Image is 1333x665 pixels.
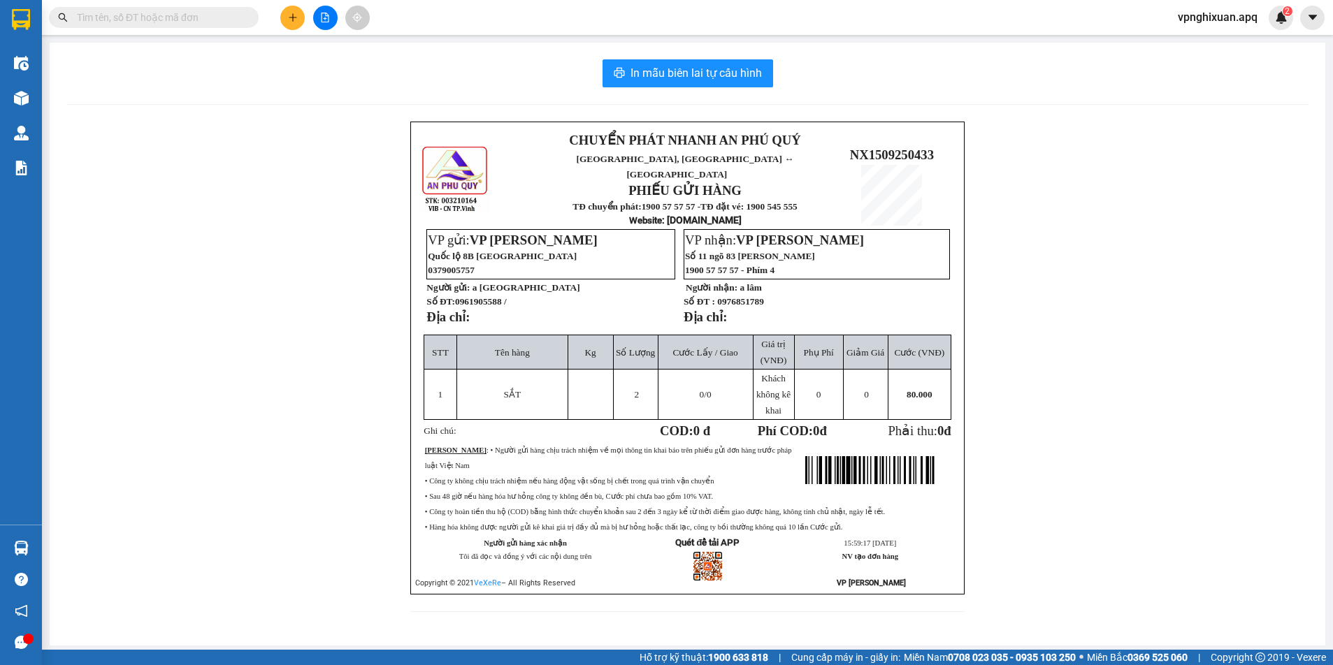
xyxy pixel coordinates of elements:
button: aim [345,6,370,30]
span: 15:59:17 [DATE] [844,539,896,547]
span: notification [15,604,28,617]
img: warehouse-icon [14,126,29,140]
span: Tên hàng [495,347,530,358]
span: 2 [634,389,639,400]
span: a lâm [740,282,761,293]
span: SẮT [504,389,521,400]
span: a [GEOGRAPHIC_DATA] [473,282,580,293]
img: icon-new-feature [1275,11,1288,24]
span: vpnghixuan.apq [1167,8,1269,26]
strong: VP [PERSON_NAME] [837,578,906,587]
span: Tôi đã đọc và đồng ý với các nội dung trên [459,553,592,560]
span: Cước Lấy / Giao [672,347,737,358]
span: 0961905588 / [455,296,507,307]
span: Ghi chú: [424,425,456,436]
img: warehouse-icon [14,56,29,71]
span: /0 [700,389,712,400]
span: 0 [813,423,819,438]
strong: COD: [660,423,710,438]
span: 1900 57 57 57 - Phím 4 [685,265,774,275]
span: NX1509250433 [850,147,934,162]
span: VP gửi: [428,233,597,247]
strong: Phí COD: đ [758,423,827,438]
strong: PHIẾU GỬI HÀNG [628,183,742,198]
span: 0976851789 [717,296,764,307]
strong: Người nhận: [686,282,737,293]
span: Phải thu: [888,423,951,438]
a: VeXeRe [474,578,501,587]
strong: Số ĐT : [684,296,715,307]
strong: NV tạo đơn hàng [842,553,898,560]
span: Phụ Phí [803,347,833,358]
button: file-add [313,6,338,30]
span: [GEOGRAPHIC_DATA], [GEOGRAPHIC_DATA] ↔ [GEOGRAPHIC_DATA] [576,154,793,180]
span: VP [PERSON_NAME] [470,233,598,247]
strong: 0708 023 035 - 0935 103 250 [948,652,1076,663]
span: Cước (VNĐ) [894,347,944,358]
strong: 1900 57 57 57 - [642,201,700,212]
span: Cung cấp máy in - giấy in: [791,650,900,665]
strong: Người gửi: [426,282,470,293]
span: message [15,636,28,649]
strong: 0369 525 060 [1127,652,1188,663]
span: caret-down [1306,11,1319,24]
span: : • Người gửi hàng chịu trách nhiệm về mọi thông tin khai báo trên phiếu gửi đơn hàng trước pháp ... [425,446,792,469]
strong: Người gửi hàng xác nhận [484,539,567,547]
span: Hỗ trợ kỹ thuật: [640,650,768,665]
button: plus [280,6,305,30]
strong: Quét để tải APP [675,537,740,548]
strong: Địa chỉ: [426,309,470,324]
sup: 2 [1283,6,1292,16]
span: aim [352,13,362,22]
span: | [1198,650,1200,665]
span: đ [944,423,951,438]
span: 0 [700,389,705,400]
strong: [PERSON_NAME] [425,446,487,454]
span: Giá trị (VNĐ) [761,339,787,365]
span: 0379005757 [428,265,475,275]
span: 0 đ [693,423,710,438]
img: warehouse-icon [14,91,29,105]
span: question-circle [15,573,28,586]
span: Giảm Giá [846,347,884,358]
img: solution-icon [14,161,29,175]
span: [GEOGRAPHIC_DATA], [GEOGRAPHIC_DATA] ↔ [GEOGRAPHIC_DATA] [34,59,140,107]
strong: TĐ đặt vé: 1900 545 555 [700,201,798,212]
input: Tìm tên, số ĐT hoặc mã đơn [77,10,242,25]
span: 2 [1285,6,1290,16]
span: 0 [937,423,944,438]
strong: 1900 633 818 [708,652,768,663]
strong: Số ĐT: [426,296,506,307]
span: • Công ty không chịu trách nhiệm nếu hàng động vật sống bị chết trong quá trình vận chuyển [425,477,714,485]
span: search [58,13,68,22]
strong: Địa chỉ: [684,309,727,324]
img: logo [421,145,490,214]
span: VP nhận: [685,233,864,247]
strong: CHUYỂN PHÁT NHANH AN PHÚ QUÝ [569,133,800,147]
button: caret-down [1300,6,1325,30]
strong: CHUYỂN PHÁT NHANH AN PHÚ QUÝ [38,11,139,57]
span: Miền Nam [904,650,1076,665]
span: Số 11 ngõ 83 [PERSON_NAME] [685,251,815,261]
strong: TĐ chuyển phát: [572,201,641,212]
span: Website [629,215,662,226]
span: In mẫu biên lai tự cấu hình [631,64,762,82]
span: 0 [864,389,869,400]
span: STT [432,347,449,358]
span: plus [288,13,298,22]
span: printer [614,67,625,80]
img: logo [7,75,32,145]
span: 1 [438,389,443,400]
span: Kg [584,347,596,358]
span: Copyright © 2021 – All Rights Reserved [415,578,575,587]
span: 80.000 [907,389,932,400]
strong: : [DOMAIN_NAME] [629,214,742,226]
span: Khách không kê khai [756,373,791,416]
span: Số Lượng [616,347,655,358]
button: printerIn mẫu biên lai tự cấu hình [603,59,773,87]
span: • Hàng hóa không được người gửi kê khai giá trị đầy đủ mà bị hư hỏng hoặc thất lạc, công ty bồi t... [425,523,843,531]
span: • Công ty hoàn tiền thu hộ (COD) bằng hình thức chuyển khoản sau 2 đến 3 ngày kể từ thời điểm gia... [425,508,885,516]
span: • Sau 48 giờ nếu hàng hóa hư hỏng công ty không đền bù, Cước phí chưa bao gồm 10% VAT. [425,492,713,500]
span: 0 [816,389,821,400]
span: Miền Bắc [1087,650,1188,665]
